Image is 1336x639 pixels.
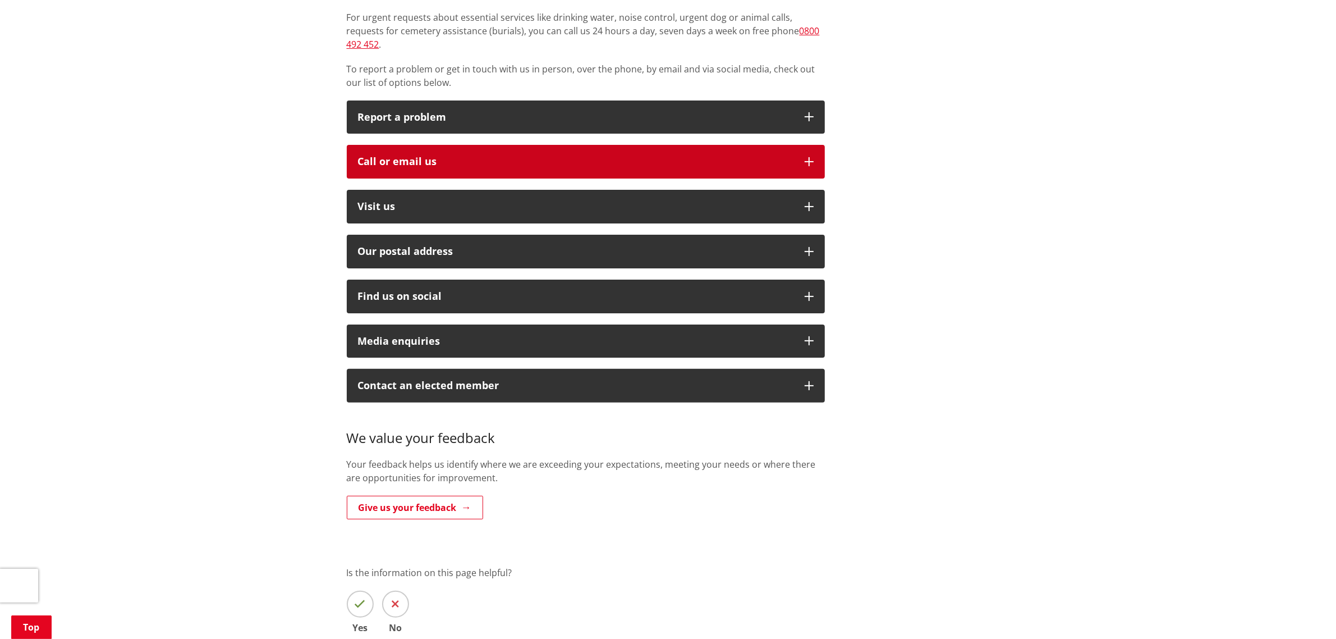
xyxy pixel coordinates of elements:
[347,11,825,51] p: For urgent requests about essential services like drinking water, noise control, urgent dog or an...
[1284,592,1325,632] iframe: Messenger Launcher
[358,112,793,123] p: Report a problem
[11,615,52,639] a: Top
[347,325,825,358] button: Media enquiries
[347,25,820,51] a: 0800 492 452
[358,156,793,167] div: Call or email us
[347,280,825,313] button: Find us on social
[358,336,793,347] div: Media enquiries
[347,566,990,579] p: Is the information on this page helpful?
[347,369,825,403] button: Contact an elected member
[347,101,825,134] button: Report a problem
[347,235,825,268] button: Our postal address
[347,414,825,446] h3: We value your feedback
[358,291,793,302] div: Find us on social
[382,623,409,632] span: No
[347,496,483,519] a: Give us your feedback
[358,380,793,391] p: Contact an elected member
[347,458,825,485] p: Your feedback helps us identify where we are exceeding your expectations, meeting your needs or w...
[347,62,825,89] p: To report a problem or get in touch with us in person, over the phone, by email and via social me...
[347,623,374,632] span: Yes
[347,145,825,179] button: Call or email us
[358,201,793,212] p: Visit us
[358,246,793,257] h2: Our postal address
[347,190,825,223] button: Visit us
